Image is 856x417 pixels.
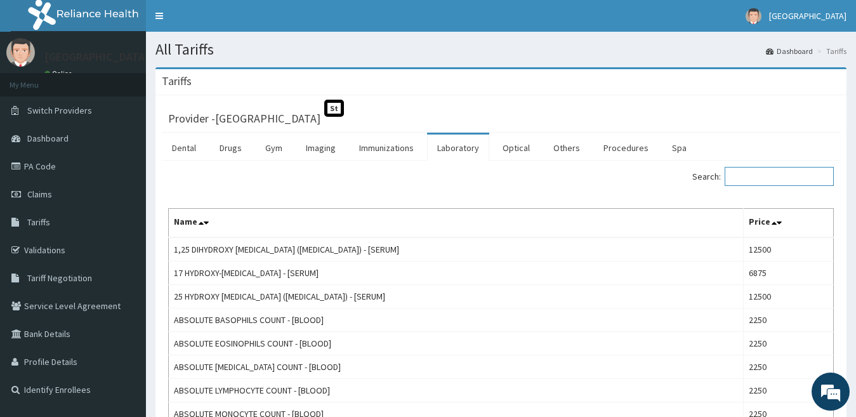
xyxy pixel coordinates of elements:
a: Dental [162,135,206,161]
a: Imaging [296,135,346,161]
td: 1,25 DIHYDROXY [MEDICAL_DATA] ([MEDICAL_DATA]) - [SERUM] [169,237,744,261]
div: Chat with us now [66,71,213,88]
span: Tariffs [27,216,50,228]
a: Online [44,69,75,78]
label: Search: [692,167,834,186]
td: 2250 [743,332,833,355]
img: User Image [746,8,761,24]
td: 12500 [743,285,833,308]
span: Tariff Negotiation [27,272,92,284]
span: St [324,100,344,117]
p: [GEOGRAPHIC_DATA] [44,51,149,63]
td: 25 HYDROXY [MEDICAL_DATA] ([MEDICAL_DATA]) - [SERUM] [169,285,744,308]
td: 17 HYDROXY-[MEDICAL_DATA] - [SERUM] [169,261,744,285]
a: Procedures [593,135,659,161]
td: 2250 [743,379,833,402]
td: ABSOLUTE LYMPHOCYTE COUNT - [BLOOD] [169,379,744,402]
td: 2250 [743,308,833,332]
span: We're online! [74,126,175,255]
a: Immunizations [349,135,424,161]
td: ABSOLUTE [MEDICAL_DATA] COUNT - [BLOOD] [169,355,744,379]
img: d_794563401_company_1708531726252_794563401 [23,63,51,95]
td: 2250 [743,355,833,379]
img: User Image [6,38,35,67]
a: Optical [492,135,540,161]
a: Laboratory [427,135,489,161]
a: Others [543,135,590,161]
td: 12500 [743,237,833,261]
span: Dashboard [27,133,69,144]
a: Gym [255,135,293,161]
h3: Provider - [GEOGRAPHIC_DATA] [168,113,320,124]
a: Spa [662,135,697,161]
li: Tariffs [814,46,846,56]
span: [GEOGRAPHIC_DATA] [769,10,846,22]
th: Price [743,209,833,238]
textarea: Type your message and hit 'Enter' [6,280,242,324]
th: Name [169,209,744,238]
a: Drugs [209,135,252,161]
input: Search: [725,167,834,186]
td: ABSOLUTE BASOPHILS COUNT - [BLOOD] [169,308,744,332]
a: Dashboard [766,46,813,56]
h1: All Tariffs [155,41,846,58]
td: 6875 [743,261,833,285]
span: Claims [27,189,52,200]
span: Switch Providers [27,105,92,116]
td: ABSOLUTE EOSINOPHILS COUNT - [BLOOD] [169,332,744,355]
div: Minimize live chat window [208,6,239,37]
h3: Tariffs [162,76,192,87]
